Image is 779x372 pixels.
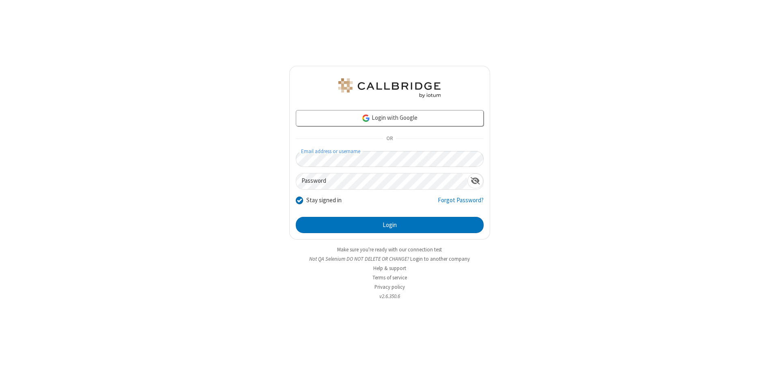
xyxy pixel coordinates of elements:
li: v2.6.350.6 [289,292,490,300]
div: Show password [467,173,483,188]
a: Make sure you're ready with our connection test [337,246,442,253]
a: Login with Google [296,110,484,126]
span: OR [383,133,396,145]
a: Help & support [373,265,406,272]
a: Terms of service [372,274,407,281]
button: Login to another company [410,255,470,263]
input: Password [296,173,467,189]
a: Privacy policy [374,283,405,290]
input: Email address or username [296,151,484,167]
button: Login [296,217,484,233]
img: google-icon.png [362,114,370,123]
li: Not QA Selenium DO NOT DELETE OR CHANGE? [289,255,490,263]
label: Stay signed in [306,196,342,205]
img: QA Selenium DO NOT DELETE OR CHANGE [337,78,442,98]
a: Forgot Password? [438,196,484,211]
